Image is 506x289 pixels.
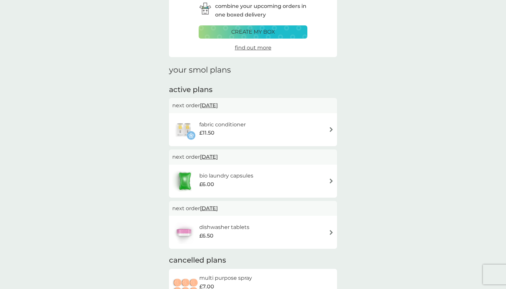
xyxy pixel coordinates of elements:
span: [DATE] [200,99,218,112]
img: dishwasher tablets [172,221,195,244]
p: next order [172,101,334,110]
p: create my box [231,28,275,36]
span: £6.50 [199,232,213,240]
h6: bio laundry capsules [199,172,253,180]
span: find out more [235,45,271,51]
img: arrow right [329,127,334,132]
h6: multi purpose spray [199,274,268,282]
p: next order [172,153,334,161]
span: [DATE] [200,202,218,215]
img: arrow right [329,230,334,235]
span: [DATE] [200,150,218,163]
h2: cancelled plans [169,255,337,266]
h2: active plans [169,85,337,95]
span: £6.00 [199,180,214,189]
h1: your smol plans [169,65,337,75]
img: arrow right [329,178,334,183]
img: fabric conditioner [172,118,195,141]
p: next order [172,204,334,213]
img: bio laundry capsules [172,170,197,193]
h6: fabric conditioner [199,120,246,129]
a: find out more [235,44,271,52]
button: create my box [199,25,307,39]
span: £11.50 [199,129,214,137]
h6: dishwasher tablets [199,223,249,232]
p: combine your upcoming orders in one boxed delivery [215,2,307,19]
